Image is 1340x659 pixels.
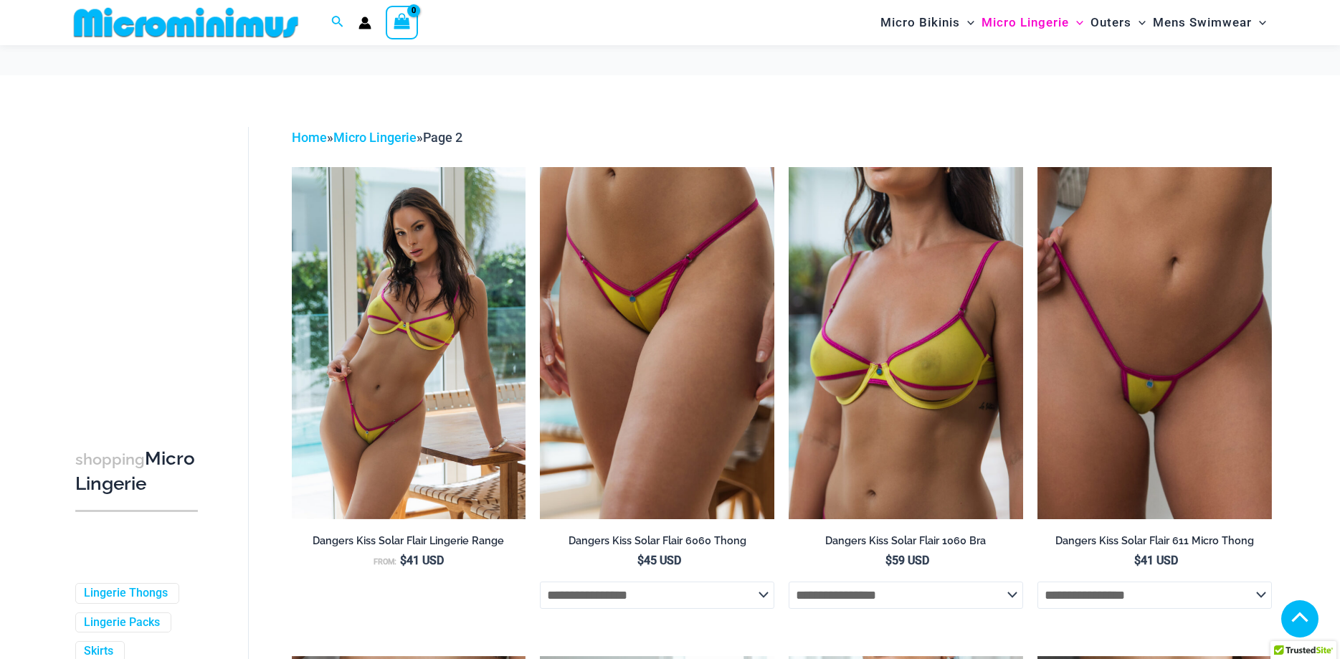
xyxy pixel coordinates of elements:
a: Dangers Kiss Solar Flair 6060 Thong 01Dangers Kiss Solar Flair 6060 Thong 02Dangers Kiss Solar Fl... [540,167,774,518]
span: shopping [75,450,145,468]
a: Lingerie Packs [84,615,160,630]
bdi: 45 USD [637,554,681,567]
span: Outers [1090,4,1131,41]
span: » » [292,130,462,145]
a: Dangers Kiss Solar Flair Lingerie Range [292,534,526,553]
a: Dangers Kiss Solar Flair 1060 Bra [789,534,1023,553]
h2: Dangers Kiss Solar Flair 6060 Thong [540,534,774,548]
img: Dangers Kiss Solar Flair 1060 Bra 01 [789,167,1023,518]
a: Dangers Kiss Solar Flair 1060 Bra 6060 Thong 01Dangers Kiss Solar Flair 1060 Bra 6060 Thong 04Dan... [292,167,526,518]
bdi: 59 USD [885,554,929,567]
a: View Shopping Cart, empty [386,6,419,39]
span: $ [885,554,892,567]
a: Skirts [84,644,113,659]
a: Account icon link [358,16,371,29]
img: MM SHOP LOGO FLAT [68,6,304,39]
h2: Dangers Kiss Solar Flair 1060 Bra [789,534,1023,548]
a: Micro LingerieMenu ToggleMenu Toggle [978,4,1087,41]
img: Dangers Kiss Solar Flair 6060 Thong 01 [540,167,774,518]
a: Dangers Kiss Solar Flair 1060 Bra 01Dangers Kiss Solar Flair 1060 Bra 02Dangers Kiss Solar Flair ... [789,167,1023,518]
a: Micro Lingerie [333,130,417,145]
h2: Dangers Kiss Solar Flair Lingerie Range [292,534,526,548]
span: $ [637,554,644,567]
bdi: 41 USD [400,554,444,567]
a: Home [292,130,327,145]
a: Mens SwimwearMenu ToggleMenu Toggle [1149,4,1270,41]
a: OutersMenu ToggleMenu Toggle [1087,4,1149,41]
a: Search icon link [331,14,344,32]
iframe: TrustedSite Certified [75,115,204,402]
span: Mens Swimwear [1153,4,1252,41]
span: Micro Lingerie [982,4,1069,41]
a: Dangers Kiss Solar Flair 611 Micro Thong [1037,534,1272,553]
span: Micro Bikinis [880,4,960,41]
h2: Dangers Kiss Solar Flair 611 Micro Thong [1037,534,1272,548]
img: Dangers Kiss Solar Flair 611 Micro 01 [1037,167,1272,518]
a: Lingerie Thongs [84,586,168,601]
span: Menu Toggle [1131,4,1146,41]
a: Dangers Kiss Solar Flair 6060 Thong [540,534,774,553]
nav: Site Navigation [875,2,1273,43]
span: Menu Toggle [1069,4,1083,41]
span: Menu Toggle [960,4,974,41]
span: From: [374,557,396,566]
span: Page 2 [423,130,462,145]
bdi: 41 USD [1134,554,1178,567]
a: Micro BikinisMenu ToggleMenu Toggle [877,4,978,41]
img: Dangers Kiss Solar Flair 1060 Bra 6060 Thong 01 [292,167,526,518]
span: Menu Toggle [1252,4,1266,41]
a: Dangers Kiss Solar Flair 611 Micro 01Dangers Kiss Solar Flair 611 Micro 02Dangers Kiss Solar Flai... [1037,167,1272,518]
span: $ [400,554,407,567]
span: $ [1134,554,1141,567]
h3: Micro Lingerie [75,447,198,496]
